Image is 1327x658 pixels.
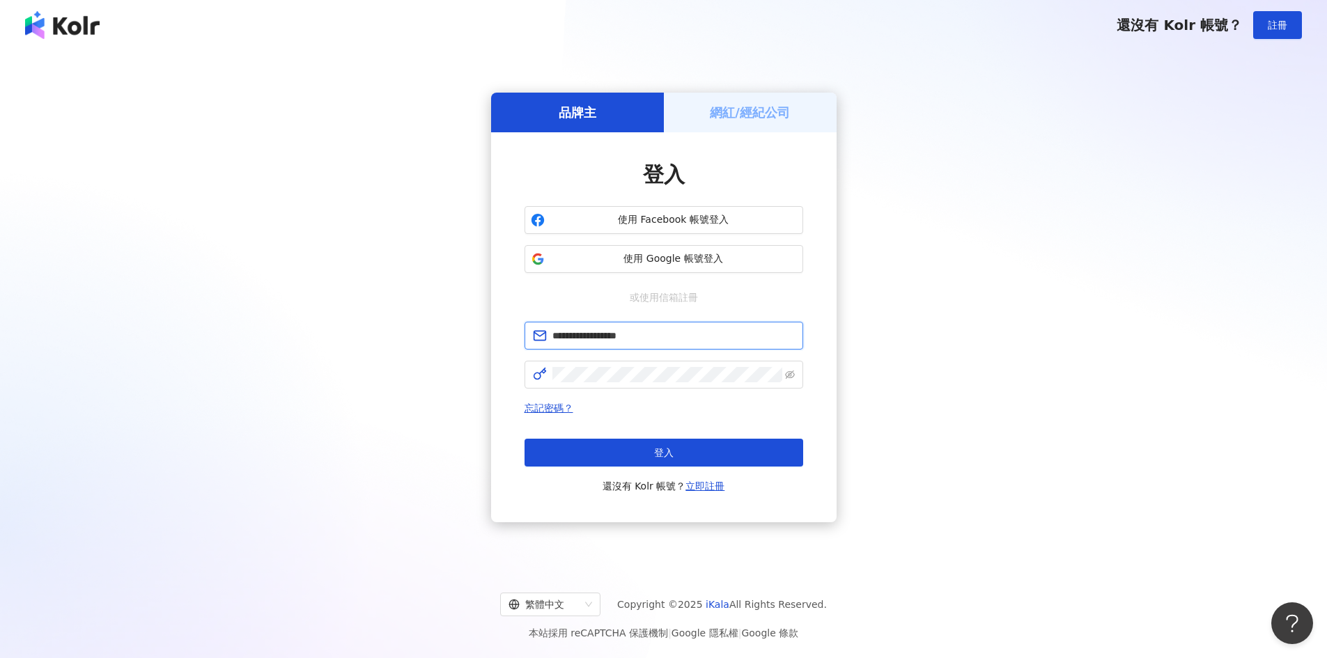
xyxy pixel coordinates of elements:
[509,593,580,616] div: 繁體中文
[738,627,742,639] span: |
[741,627,798,639] a: Google 條款
[525,245,803,273] button: 使用 Google 帳號登入
[672,627,738,639] a: Google 隱私權
[525,206,803,234] button: 使用 Facebook 帳號登入
[25,11,100,39] img: logo
[617,596,827,613] span: Copyright © 2025 All Rights Reserved.
[559,104,596,121] h5: 品牌主
[603,478,725,494] span: 還沒有 Kolr 帳號？
[706,599,729,610] a: iKala
[620,290,708,305] span: 或使用信箱註冊
[529,625,798,641] span: 本站採用 reCAPTCHA 保護機制
[1268,19,1287,31] span: 註冊
[643,162,685,187] span: 登入
[1117,17,1242,33] span: 還沒有 Kolr 帳號？
[685,480,724,492] a: 立即註冊
[654,447,674,458] span: 登入
[550,252,797,266] span: 使用 Google 帳號登入
[525,402,573,414] a: 忘記密碼？
[668,627,672,639] span: |
[1253,11,1302,39] button: 註冊
[710,104,790,121] h5: 網紅/經紀公司
[1271,602,1313,644] iframe: Help Scout Beacon - Open
[525,439,803,467] button: 登入
[785,370,795,379] span: eye-invisible
[550,213,797,227] span: 使用 Facebook 帳號登入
